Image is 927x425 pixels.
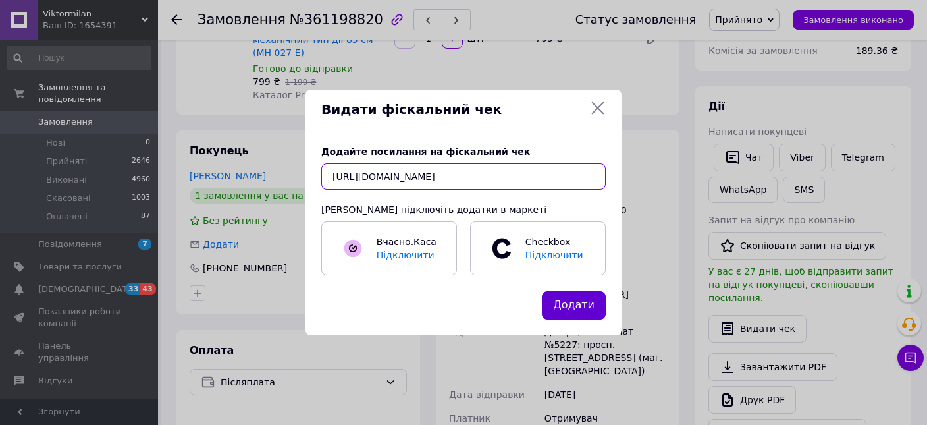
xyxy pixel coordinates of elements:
span: Додайте посилання на фіскальний чек [321,146,530,157]
div: [PERSON_NAME] підключіть додатки в маркеті [321,203,606,216]
span: Вчасно.Каса [377,237,437,247]
button: Додати [542,291,606,320]
a: Вчасно.КасаПідключити [321,221,457,275]
span: Checkbox [519,235,591,262]
input: URL чека [321,163,606,190]
span: Підключити [525,250,583,260]
span: Видати фіскальний чек [321,100,585,119]
a: CheckboxПідключити [470,221,606,275]
span: Підключити [377,250,435,260]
